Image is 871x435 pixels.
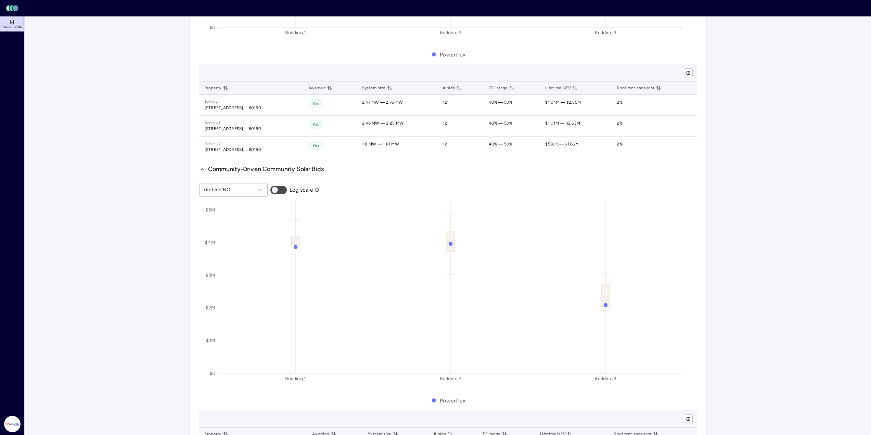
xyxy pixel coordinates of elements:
[540,137,611,157] td: $580K — $1.66M
[440,397,465,404] text: Powerflex
[489,85,514,91] span: ITC range
[1,25,22,29] span: Investments
[540,116,611,137] td: $1.01M — $2.63M
[437,137,484,157] td: 12
[244,104,261,111] div: IL 60160
[285,376,306,382] text: Building 1
[205,85,228,91] span: Property
[312,100,319,107] span: Yes
[290,187,313,193] span: Log scale
[611,137,696,157] td: 2%
[437,116,484,137] td: 12
[594,30,616,36] text: Building 3
[312,121,319,128] span: Yes
[387,85,393,91] button: toggle sorting
[205,305,215,311] text: $2M
[439,30,461,36] text: Building 2
[208,165,324,174] span: Community-Driven Community Solar Bids
[540,95,611,116] td: $1.04M — $2.55M
[437,95,484,116] td: 12
[223,85,228,91] button: toggle sorting
[199,165,324,174] button: Community-Driven Community Solar Bids
[312,142,319,149] span: Yes
[206,338,215,344] text: $1M
[439,376,461,382] text: Building 2
[308,85,332,91] span: Awarded
[611,95,696,116] td: 2%
[209,120,220,125] div: ilding 2
[205,104,244,111] div: [STREET_ADDRESS],
[545,85,578,91] span: Lifetime NPV
[205,99,209,104] div: Bu
[244,125,261,132] div: IL 60160
[509,85,515,91] button: toggle sorting
[285,30,306,36] text: Building 1
[209,141,220,146] div: ilding 3
[362,85,393,91] span: System size
[244,146,261,153] div: IL 60160
[205,146,244,153] div: [STREET_ADDRESS],
[483,116,540,137] td: 40% — 50%
[205,125,244,132] div: [STREET_ADDRESS],
[357,116,437,137] td: 2.48 MW — 2.85 MW
[327,85,332,91] button: toggle sorting
[209,25,215,30] text: $0
[483,137,540,157] td: 40% — 50%
[483,95,540,116] td: 40% — 50%
[205,207,215,213] text: $5M
[611,116,696,137] td: 2%
[357,137,437,157] td: 1.8 MW — 1.81 MW
[209,371,215,376] text: $0
[617,85,661,91] span: Roof rent escalator
[205,141,209,146] div: Bu
[205,272,215,278] text: $3M
[357,95,437,116] td: 2.47 MW — 2.76 MW
[594,376,616,382] text: Building 3
[656,85,661,91] button: toggle sorting
[572,85,578,91] button: toggle sorting
[4,416,21,432] img: Powerflex
[205,120,209,125] div: Bu
[440,51,465,58] text: Powerflex
[209,99,220,104] div: ilding 1
[443,85,462,91] span: # bids
[684,414,693,423] button: show/hide columns
[456,85,462,91] button: toggle sorting
[684,68,693,77] button: show/hide columns
[205,240,215,245] text: $4M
